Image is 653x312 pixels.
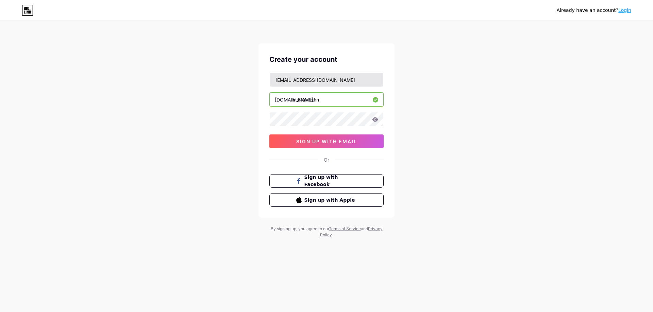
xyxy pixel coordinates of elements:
div: By signing up, you agree to our and . [269,226,384,238]
button: Sign up with Apple [269,193,384,207]
div: [DOMAIN_NAME]/ [275,96,315,103]
a: Terms of Service [329,226,361,231]
div: Or [324,156,329,163]
button: Sign up with Facebook [269,174,384,188]
div: Already have an account? [557,7,631,14]
span: Sign up with Apple [304,197,357,204]
div: Create your account [269,54,384,65]
input: username [270,93,383,106]
input: Email [270,73,383,87]
a: Login [618,7,631,13]
span: sign up with email [296,139,357,144]
span: Sign up with Facebook [304,174,357,188]
button: sign up with email [269,134,384,148]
